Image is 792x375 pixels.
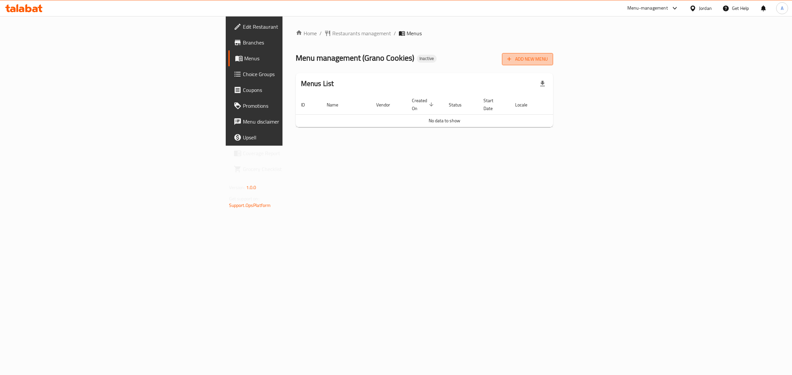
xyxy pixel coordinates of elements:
span: Menu management ( Grano Cookies ) [296,50,414,65]
span: Menus [244,54,353,62]
span: Menu disclaimer [243,118,353,126]
span: 1.0.0 [246,183,256,192]
a: Menus [228,50,358,66]
span: Start Date [483,97,502,112]
div: Jordan [699,5,712,12]
a: Choice Groups [228,66,358,82]
span: Created On [412,97,436,112]
span: No data to show [429,116,460,125]
li: / [394,29,396,37]
span: Coverage Report [243,149,353,157]
span: Restaurants management [332,29,391,37]
table: enhanced table [296,95,593,127]
a: Edit Restaurant [228,19,358,35]
span: ID [301,101,313,109]
th: Actions [544,95,593,115]
span: Name [327,101,347,109]
a: Branches [228,35,358,50]
span: Vendor [376,101,399,109]
span: Version: [229,183,245,192]
span: Locale [515,101,536,109]
span: Coupons [243,86,353,94]
a: Coupons [228,82,358,98]
a: Promotions [228,98,358,114]
a: Coverage Report [228,145,358,161]
div: Inactive [417,55,437,63]
div: Menu-management [627,4,668,12]
span: Choice Groups [243,70,353,78]
span: Menus [407,29,422,37]
span: Add New Menu [507,55,548,63]
span: Branches [243,39,353,46]
span: Inactive [417,56,437,61]
div: Export file [535,76,550,92]
a: Support.OpsPlatform [229,201,271,210]
span: Upsell [243,133,353,141]
span: Status [449,101,470,109]
nav: breadcrumb [296,29,553,37]
span: Grocery Checklist [243,165,353,173]
h2: Menus List [301,79,334,89]
a: Upsell [228,130,358,145]
span: A [781,5,783,12]
a: Menu disclaimer [228,114,358,130]
span: Get support on: [229,194,259,203]
button: Add New Menu [502,53,553,65]
span: Promotions [243,102,353,110]
span: Edit Restaurant [243,23,353,31]
a: Grocery Checklist [228,161,358,177]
